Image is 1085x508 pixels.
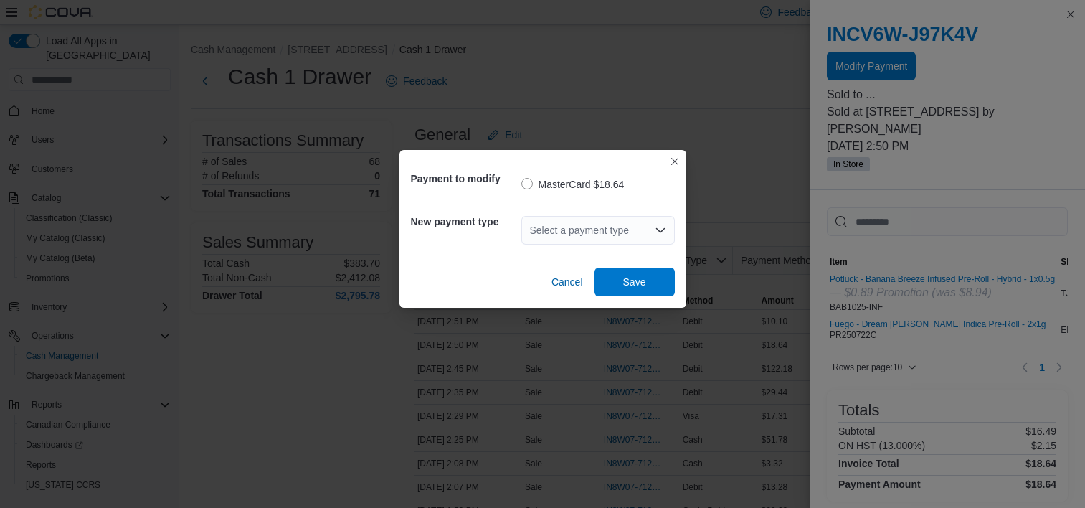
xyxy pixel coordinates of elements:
[546,268,589,296] button: Cancel
[551,275,583,289] span: Cancel
[521,176,625,193] label: MasterCard $18.64
[594,268,675,296] button: Save
[530,222,531,239] input: Accessible screen reader label
[655,225,666,236] button: Open list of options
[411,207,518,236] h5: New payment type
[411,164,518,193] h5: Payment to modify
[623,275,646,289] span: Save
[666,153,683,170] button: Closes this modal window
